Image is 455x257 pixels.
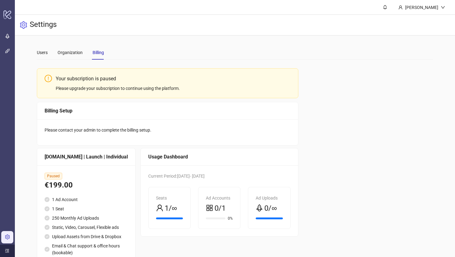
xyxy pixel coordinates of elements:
li: 250 Monthly Ad Uploads [45,215,128,221]
span: 0/1 [214,203,226,214]
span: Paused [45,173,62,179]
span: check-circle [45,225,50,230]
span: check-circle [45,247,50,252]
li: Upload Assets from Drive & Dropbox [45,233,128,240]
li: 1 Ad Account [45,196,128,203]
span: check-circle [45,234,50,239]
div: [PERSON_NAME] [403,4,441,11]
span: bell [383,5,387,9]
div: Your subscription is paused [56,75,291,82]
span: setting [20,21,27,29]
span: check-circle [45,216,50,221]
div: Please contact your admin to complete the billing setup. [45,127,291,133]
span: check-circle [45,197,50,202]
li: Email & Chat support & office hours (bookable) [45,242,128,256]
div: Users [37,49,48,56]
span: menu-unfold [5,249,9,253]
div: Seats [156,195,183,201]
div: Billing [93,49,104,56]
li: Static, Video, Carousel, Flexible ads [45,224,128,231]
span: down [441,5,445,10]
span: check-circle [45,206,50,211]
li: 1 Seat [45,205,128,212]
span: Current Period: [DATE] - [DATE] [148,174,205,179]
div: €199.00 [45,179,128,191]
div: Organization [58,49,83,56]
div: Usage Dashboard [148,153,291,161]
div: [DOMAIN_NAME] | Launch | Individual [45,153,128,161]
span: exclamation-circle [45,75,52,82]
span: 0/∞ [264,203,277,214]
span: appstore [206,204,213,212]
div: Billing Setup [45,107,291,115]
div: Ad Accounts [206,195,233,201]
h3: Settings [30,20,57,30]
div: Please upgrade your subscription to continue using the platform. [56,85,291,92]
span: rocket [256,204,263,212]
span: user [398,5,403,10]
span: user [156,204,163,212]
span: 1/∞ [165,203,177,214]
span: 0% [228,217,233,220]
div: Ad Uploads [256,195,283,201]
